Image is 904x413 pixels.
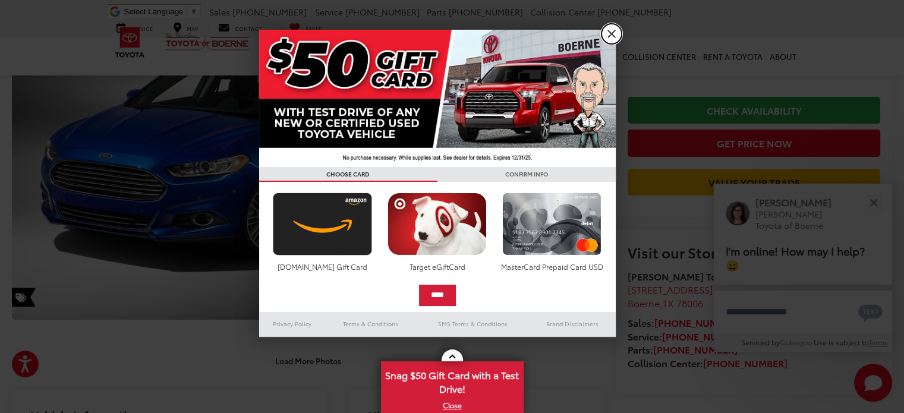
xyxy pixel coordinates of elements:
span: Snag $50 Gift Card with a Test Drive! [382,362,522,399]
div: MasterCard Prepaid Card USD [499,261,604,272]
a: Privacy Policy [259,317,326,331]
a: SMS Terms & Conditions [417,317,529,331]
img: mastercard.png [499,193,604,256]
div: [DOMAIN_NAME] Gift Card [270,261,375,272]
img: amazoncard.png [270,193,375,256]
a: Brand Disclaimers [529,317,616,331]
img: targetcard.png [385,193,490,256]
img: 42635_top_851395.jpg [259,30,616,167]
div: Target eGiftCard [385,261,490,272]
a: Terms & Conditions [325,317,416,331]
h3: CHOOSE CARD [259,167,437,182]
h3: CONFIRM INFO [437,167,616,182]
